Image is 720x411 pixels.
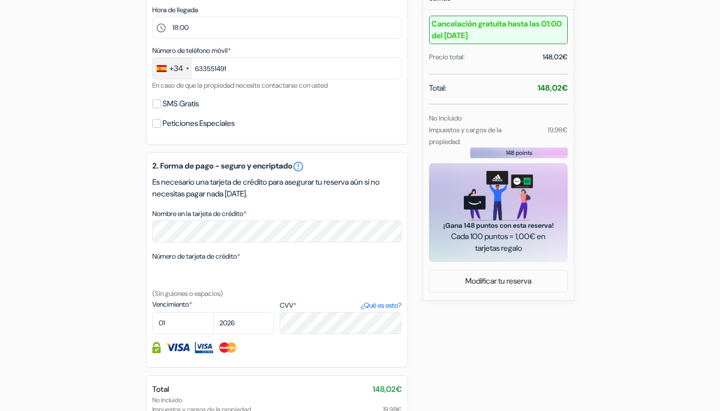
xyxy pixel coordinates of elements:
img: Visa Electron [195,342,213,353]
span: Total: [429,82,446,94]
label: Vencimiento [152,299,274,310]
div: +34 [169,63,183,74]
img: Master Card [218,342,238,353]
label: Número de tarjeta de crédito [152,251,240,262]
img: gift_card_hero_new.png [464,171,533,220]
span: Total [152,384,169,394]
small: (Sin guiones o espacios) [152,289,223,298]
a: Modificar tu reserva [430,272,567,290]
label: Número de teléfono móvil [152,46,231,56]
a: ¿Qué es esto? [360,300,402,311]
p: Es necesario una tarjeta de crédito para asegurar tu reserva aún si no necesitas pagar nada [DATE]. [152,176,402,200]
img: Información de la Tarjeta de crédito totalmente protegida y encriptada [152,342,161,353]
label: Peticiones Especiales [163,117,235,130]
label: CVV [280,300,402,311]
img: Visa [166,342,190,353]
span: 148,02€ [373,384,402,395]
label: Hora de llegada [152,5,198,15]
small: Impuestos y cargos de la propiedad: [429,125,502,146]
input: 612 34 56 78 [152,57,402,79]
label: SMS Gratis [163,97,199,111]
label: Nombre en la tarjeta de crédito [152,209,246,219]
div: Precio total: [429,52,465,62]
strong: 148,02€ [538,83,568,93]
div: Spain (España): +34 [153,58,192,79]
span: Cada 100 puntos = 1,00€ en tarjetas regalo [441,231,556,254]
div: 148,02€ [543,52,568,62]
span: 148 points [506,148,532,157]
span: ¡Gana 148 puntos con esta reserva! [441,220,556,231]
small: 19,98€ [548,125,568,134]
small: En caso de que la propiedad necesite contactarse con usted [152,81,328,90]
a: error_outline [292,161,304,172]
b: Cancelación gratuita hasta las 01:00 del [DATE] [429,16,568,44]
h5: 2. Forma de pago - seguro y encriptado [152,161,402,172]
small: No Incluido [429,114,462,122]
